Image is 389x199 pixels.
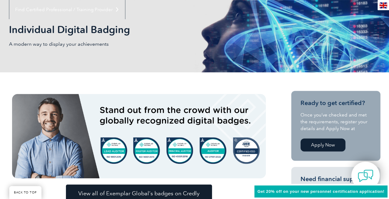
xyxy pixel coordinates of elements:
span: Get 20% off on your new personnel certification application! [257,189,384,194]
h3: Ready to get certified? [300,99,371,107]
img: contact-chat.png [358,168,373,184]
h2: Individual Digital Badging [9,25,269,35]
span: View all of Exemplar Global’s badges on Credly [78,191,200,196]
p: Once you’ve checked and met the requirements, register your details and Apply Now at [300,112,371,132]
a: BACK TO TOP [9,186,41,199]
img: badges [12,94,266,178]
h3: Need financial support from your employer? [300,175,371,191]
p: A modern way to display your achievements [9,41,195,48]
img: en [379,2,387,8]
a: Apply Now [300,138,345,151]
